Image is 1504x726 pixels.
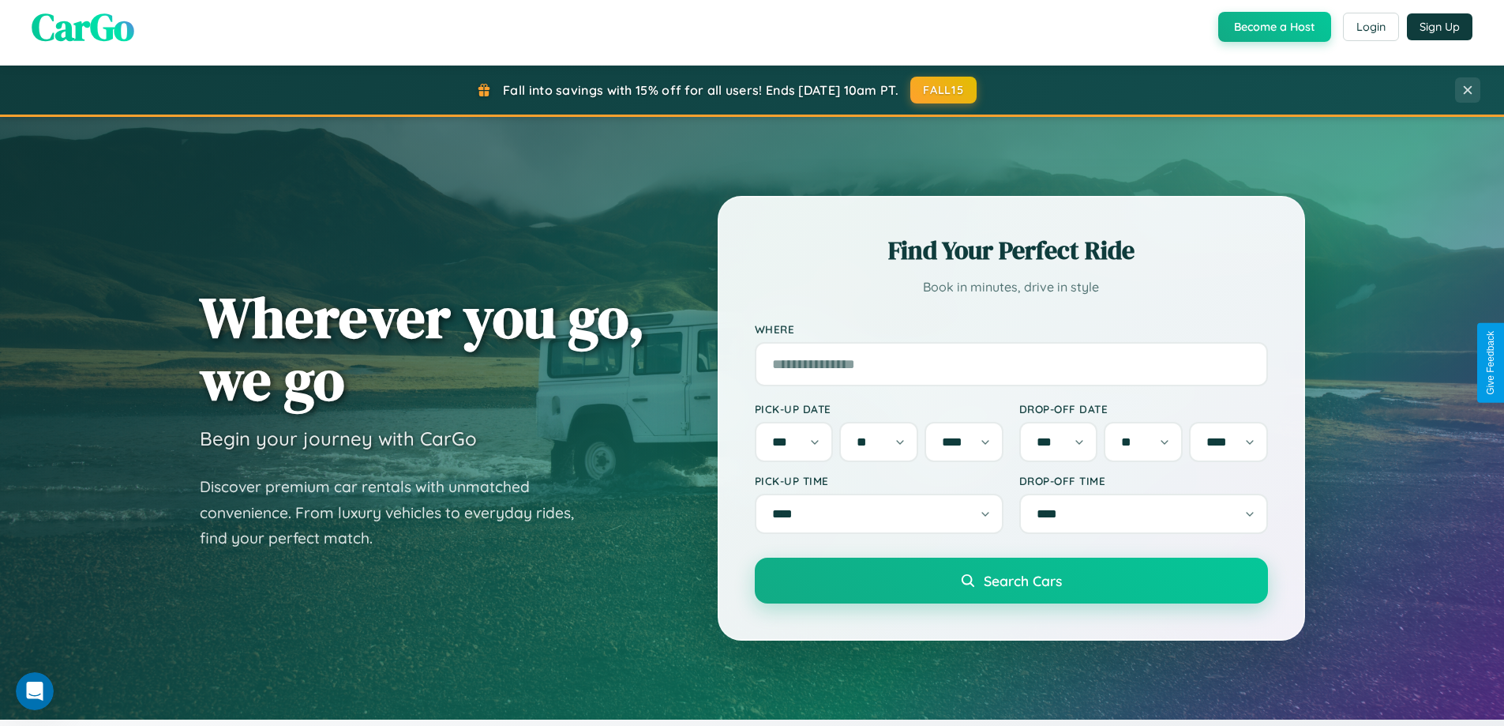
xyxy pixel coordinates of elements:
button: FALL15 [910,77,977,103]
label: Pick-up Time [755,474,1003,487]
button: Login [1343,13,1399,41]
span: Search Cars [984,572,1062,589]
h1: Wherever you go, we go [200,286,645,411]
span: CarGo [32,1,134,53]
label: Pick-up Date [755,402,1003,416]
div: Give Feedback [1485,331,1496,395]
p: Discover premium car rentals with unmatched convenience. From luxury vehicles to everyday rides, ... [200,474,594,551]
h2: Find Your Perfect Ride [755,233,1268,268]
button: Sign Up [1407,13,1472,40]
button: Become a Host [1218,12,1331,42]
button: Search Cars [755,558,1268,604]
label: Where [755,322,1268,336]
label: Drop-off Time [1019,474,1268,487]
label: Drop-off Date [1019,402,1268,416]
span: Fall into savings with 15% off for all users! Ends [DATE] 10am PT. [503,82,898,98]
iframe: Intercom live chat [16,672,54,710]
p: Book in minutes, drive in style [755,276,1268,299]
h3: Begin your journey with CarGo [200,427,477,450]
